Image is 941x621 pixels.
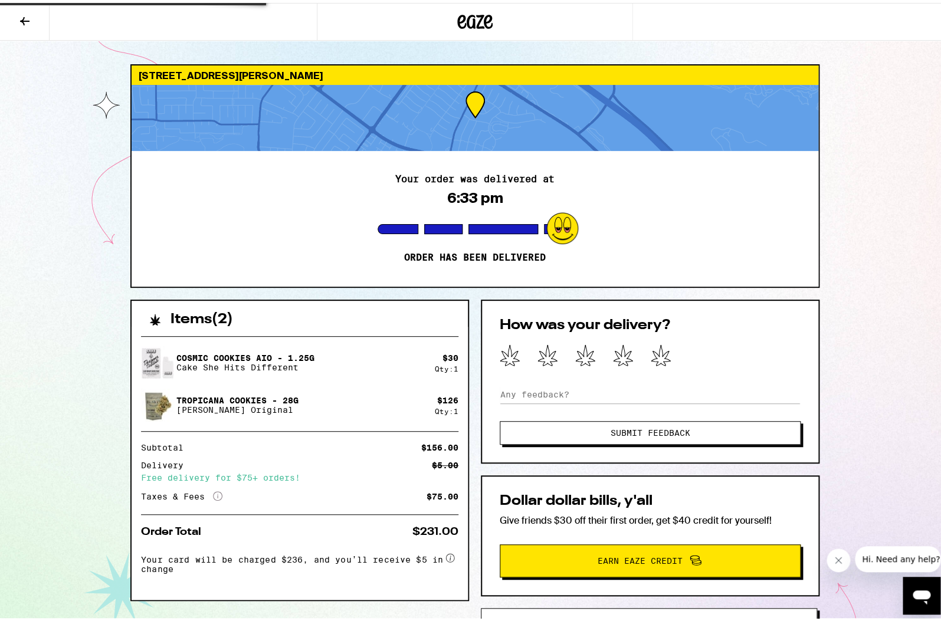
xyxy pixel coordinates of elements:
[141,548,443,571] span: Your card will be charged $236, and you’ll receive $5 in change
[141,488,222,499] div: Taxes & Fees
[500,511,801,524] p: Give friends $30 off their first order, get $40 credit for yourself!
[432,458,458,466] div: $5.00
[500,418,801,442] button: Submit Feedback
[598,554,683,562] span: Earn Eaze Credit
[141,458,192,466] div: Delivery
[827,546,850,569] iframe: Close message
[435,405,458,412] div: Qty: 1
[141,441,192,449] div: Subtotal
[500,383,801,400] input: Any feedback?
[141,386,174,419] img: Tropicana Cookies - 28g
[171,310,233,324] h2: Items ( 2 )
[500,491,801,505] h2: Dollar dollar bills, y'all
[176,402,299,412] p: [PERSON_NAME] Original
[141,471,458,479] div: Free delivery for $75+ orders!
[427,489,458,498] div: $75.00
[421,441,458,449] div: $156.00
[176,360,314,369] p: Cake She Hits Different
[903,574,940,612] iframe: Button to launch messaging window
[447,187,503,203] div: 6:33 pm
[141,524,209,534] div: Order Total
[132,63,818,82] div: [STREET_ADDRESS][PERSON_NAME]
[395,172,555,181] h2: Your order was delivered at
[500,541,801,574] button: Earn Eaze Credit
[442,350,458,360] div: $ 30
[412,524,458,534] div: $231.00
[404,249,546,261] p: Order has been delivered
[435,362,458,370] div: Qty: 1
[141,343,174,376] img: Cosmic Cookies AIO - 1.25g
[500,316,801,330] h2: How was your delivery?
[611,426,690,434] span: Submit Feedback
[855,543,940,569] iframe: Message from company
[176,393,299,402] p: Tropicana Cookies - 28g
[437,393,458,402] div: $ 126
[176,350,314,360] p: Cosmic Cookies AIO - 1.25g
